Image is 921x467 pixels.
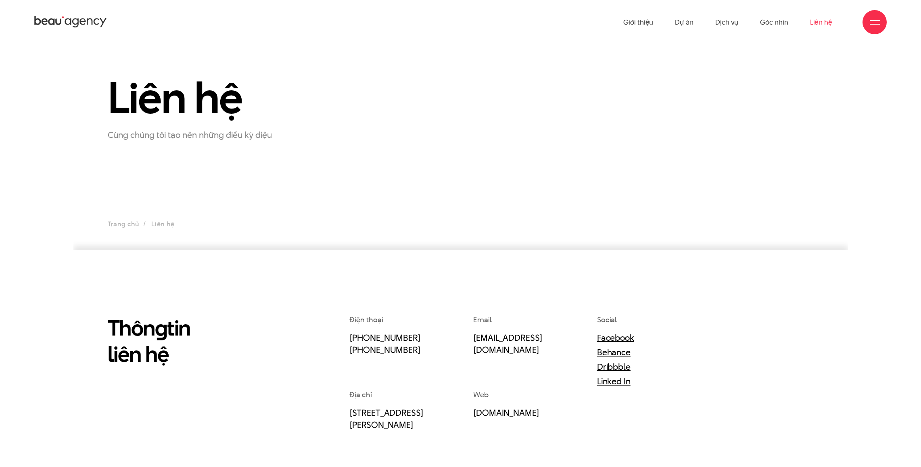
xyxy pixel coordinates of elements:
a: [DOMAIN_NAME] [473,407,539,419]
a: [STREET_ADDRESS][PERSON_NAME] [349,407,423,431]
h2: Thôn tin liên hệ [108,315,269,367]
a: [EMAIL_ADDRESS][DOMAIN_NAME] [473,331,542,356]
p: Cùng chúng tôi tạo nên những điều kỳ diệu [108,128,309,141]
a: Linked In [597,375,631,387]
span: Điện thoại [349,315,383,325]
a: [PHONE_NUMBER] [349,331,420,344]
a: [PHONE_NUMBER] [349,344,420,356]
span: Địa chỉ [349,390,372,400]
a: Dribbble [597,361,631,373]
span: Web [473,390,489,400]
en: g [155,313,167,343]
a: Facebook [597,331,634,344]
a: Behance [597,346,631,358]
h1: Liên hệ [108,75,330,121]
span: Email [473,315,492,325]
span: Social [597,315,617,325]
a: Trang chủ [108,219,139,229]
